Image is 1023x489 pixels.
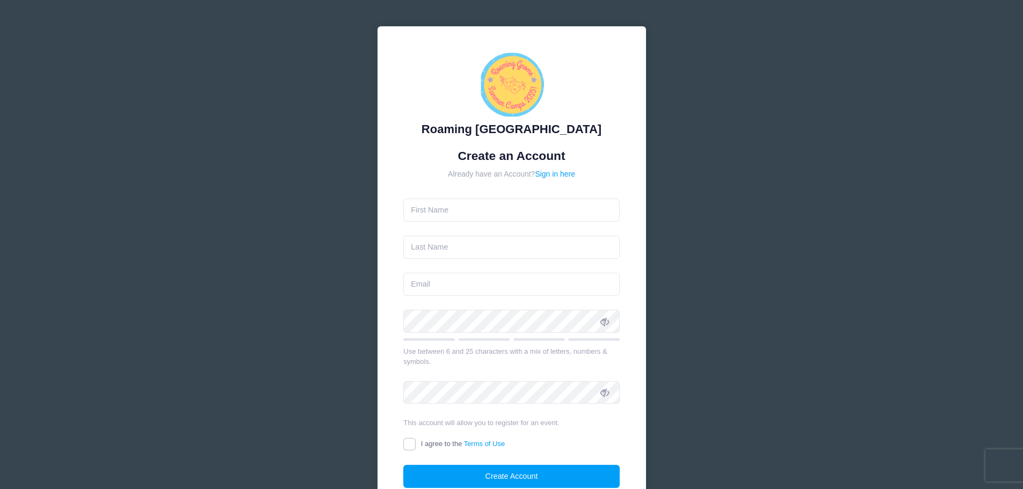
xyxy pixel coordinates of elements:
[403,418,620,428] div: This account will allow you to register for an event.
[480,53,544,117] img: Roaming Gnome Theatre
[403,346,620,367] div: Use between 6 and 25 characters with a mix of letters, numbers & symbols.
[403,169,620,180] div: Already have an Account?
[421,440,505,448] span: I agree to the
[403,273,620,296] input: Email
[403,120,620,138] div: Roaming [GEOGRAPHIC_DATA]
[403,465,620,488] button: Create Account
[535,170,575,178] a: Sign in here
[403,149,620,163] h1: Create an Account
[403,236,620,259] input: Last Name
[464,440,505,448] a: Terms of Use
[403,438,416,450] input: I agree to theTerms of Use
[403,199,620,222] input: First Name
